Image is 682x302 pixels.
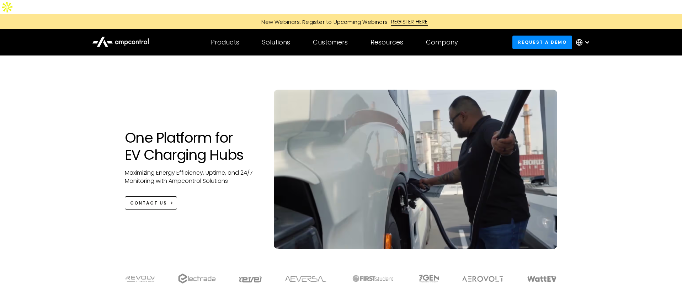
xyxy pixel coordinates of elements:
h1: One Platform for EV Charging Hubs [125,129,260,163]
img: Aerovolt Logo [462,276,504,282]
img: WattEV logo [527,276,557,282]
div: Resources [371,38,403,46]
a: New Webinars: Register to Upcoming WebinarsREGISTER HERE [181,18,501,26]
div: REGISTER HERE [391,18,428,26]
div: Solutions [262,38,290,46]
div: CONTACT US [130,200,167,206]
div: Products [211,38,239,46]
p: Maximizing Energy Efficiency, Uptime, and 24/7 Monitoring with Ampcontrol Solutions [125,169,260,185]
div: Company [426,38,458,46]
img: electrada logo [178,274,215,284]
div: Customers [313,38,348,46]
div: New Webinars: Register to Upcoming Webinars [254,18,391,26]
a: Request a demo [512,36,572,49]
a: CONTACT US [125,196,177,210]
